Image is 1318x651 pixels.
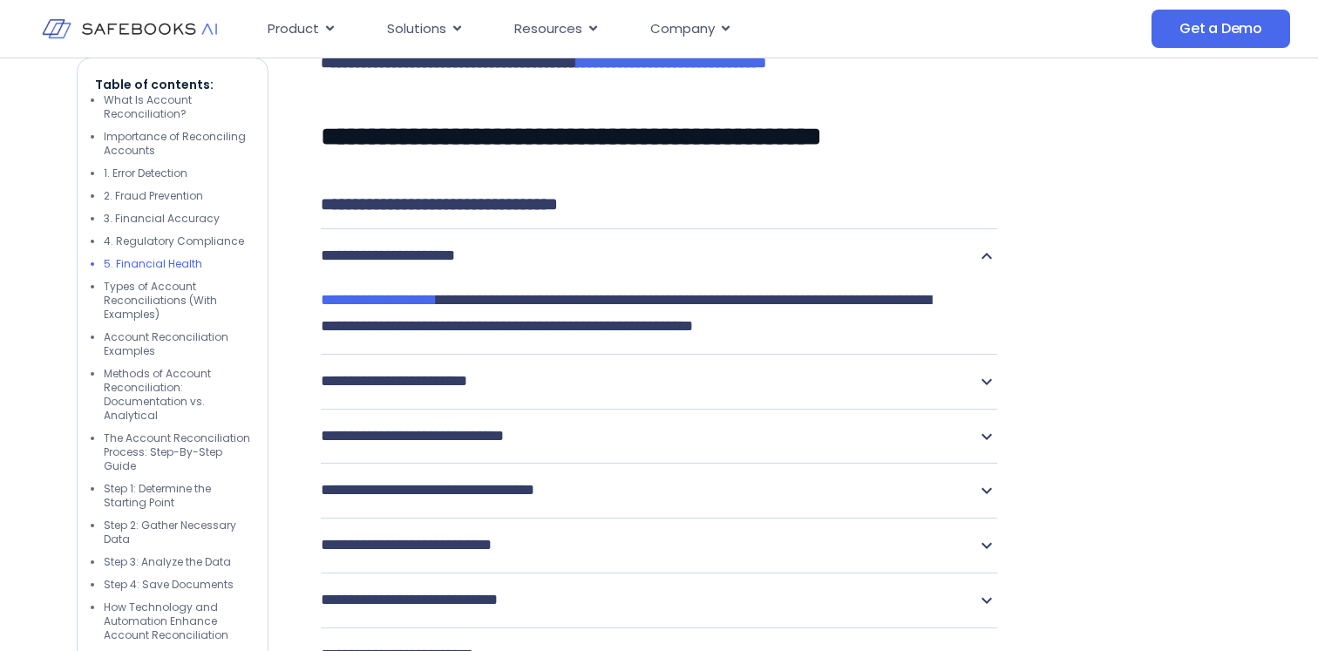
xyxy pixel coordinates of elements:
[268,19,319,39] span: Product
[1179,20,1262,37] span: Get a Demo
[104,367,250,423] li: Methods of Account Reconciliation: Documentation vs. Analytical
[104,519,250,546] li: Step 2: Gather Necessary Data
[104,257,250,271] li: 5. Financial Health
[104,280,250,322] li: Types of Account Reconciliations (With Examples)
[104,234,250,248] li: 4. Regulatory Compliance
[254,12,1003,46] div: Menu Toggle
[650,19,715,39] span: Company
[387,19,446,39] span: Solutions
[95,76,250,93] p: Table of contents:
[104,431,250,473] li: The Account Reconciliation Process: Step-By-Step Guide
[514,19,582,39] span: Resources
[104,212,250,226] li: 3. Financial Accuracy
[104,600,250,642] li: How Technology and Automation Enhance Account Reconciliation
[1152,10,1290,48] a: Get a Demo
[104,189,250,203] li: 2. Fraud Prevention
[104,93,250,121] li: What Is Account Reconciliation?
[254,12,1003,46] nav: Menu
[104,166,250,180] li: 1. Error Detection
[104,330,250,358] li: Account Reconciliation Examples
[104,482,250,510] li: Step 1: Determine the Starting Point
[104,578,250,592] li: Step 4: Save Documents
[104,555,250,569] li: Step 3: Analyze the Data
[104,130,250,158] li: Importance of Reconciling Accounts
